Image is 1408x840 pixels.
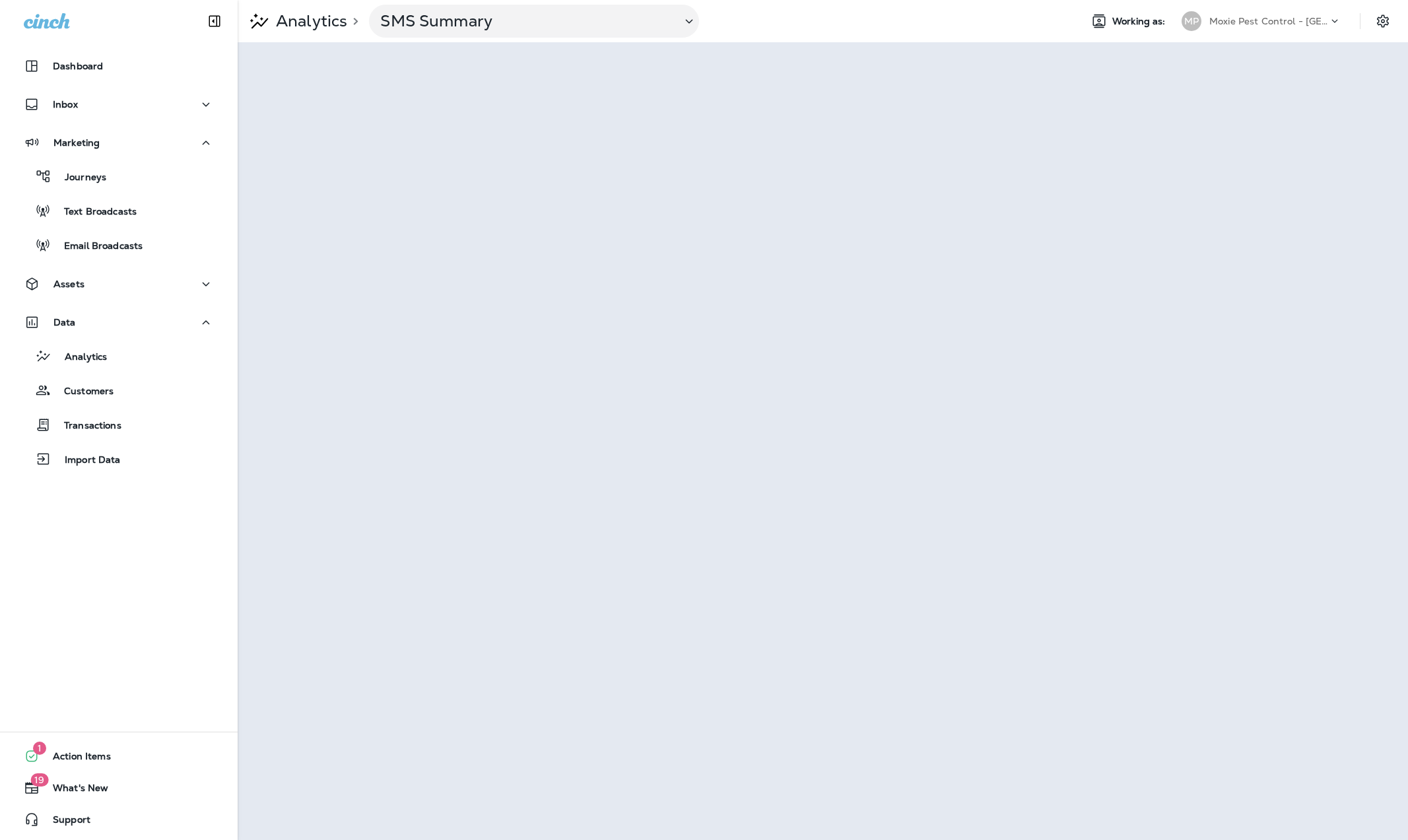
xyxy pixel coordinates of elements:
[51,240,143,253] p: Email Broadcasts
[40,783,108,798] span: What's New
[13,231,224,259] button: Email Broadcasts
[40,751,111,767] span: Action Items
[1112,16,1168,27] span: Working as:
[53,99,78,110] p: Inbox
[51,454,121,467] p: Import Data
[13,129,224,156] button: Marketing
[51,420,121,433] p: Transactions
[1182,11,1201,31] div: MP
[13,743,224,769] button: 1Action Items
[13,309,224,335] button: Data
[51,206,137,219] p: Text Broadcasts
[380,11,671,31] p: SMS Summary
[196,8,233,34] button: Collapse Sidebar
[13,376,224,404] button: Customers
[51,386,114,398] p: Customers
[51,172,106,184] p: Journeys
[13,411,224,438] button: Transactions
[13,197,224,225] button: Text Broadcasts
[33,742,46,755] span: 1
[53,137,100,148] p: Marketing
[53,317,76,328] p: Data
[13,342,224,370] button: Analytics
[13,775,224,801] button: 19What's New
[51,351,107,364] p: Analytics
[13,806,224,833] button: Support
[1209,16,1328,26] p: Moxie Pest Control - [GEOGRAPHIC_DATA] [GEOGRAPHIC_DATA]
[40,814,90,830] span: Support
[13,53,224,79] button: Dashboard
[53,279,84,289] p: Assets
[30,773,48,787] span: 19
[238,42,1408,840] iframe: To enrich screen reader interactions, please activate Accessibility in Grammarly extension settings
[13,445,224,473] button: Import Data
[271,11,347,31] p: Analytics
[13,91,224,118] button: Inbox
[53,61,103,71] p: Dashboard
[347,16,358,26] p: >
[13,162,224,190] button: Journeys
[13,271,224,297] button: Assets
[1371,9,1395,33] button: Settings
